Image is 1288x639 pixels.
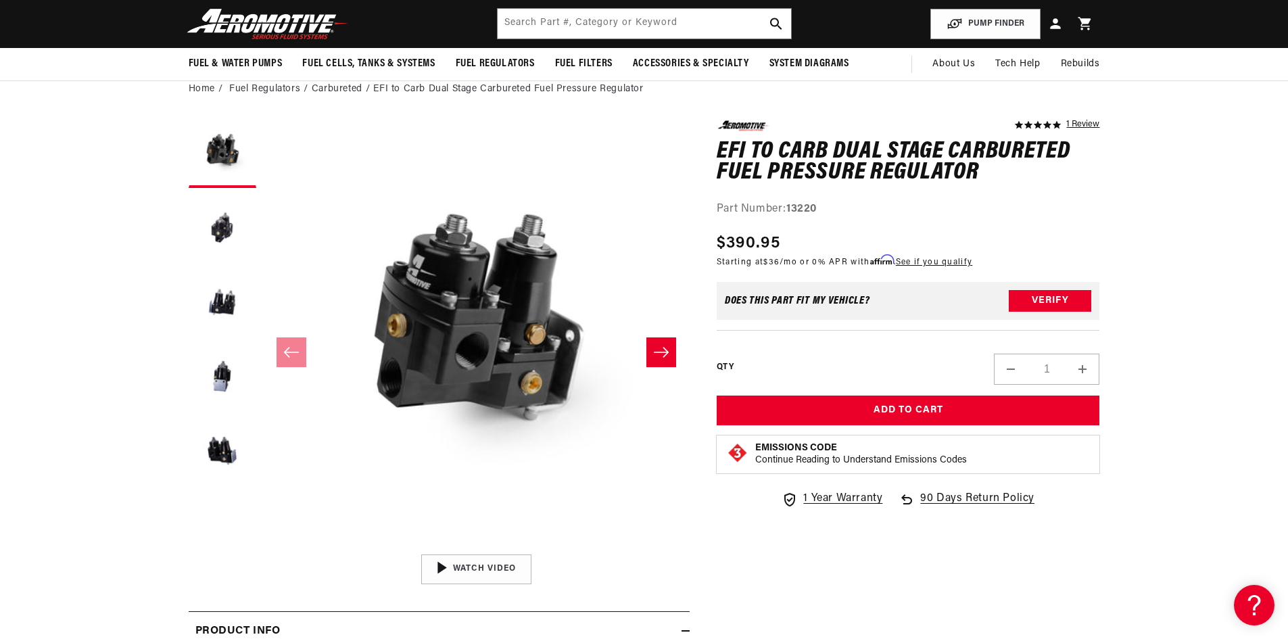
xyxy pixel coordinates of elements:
span: System Diagrams [769,57,849,71]
button: PUMP FINDER [930,9,1041,39]
a: 90 Days Return Policy [899,490,1034,521]
button: Slide right [646,337,676,367]
h1: EFI to Carb Dual Stage Carbureted Fuel Pressure Regulator [717,141,1100,184]
button: Slide left [277,337,306,367]
summary: System Diagrams [759,48,859,80]
span: Fuel Cells, Tanks & Systems [302,57,435,71]
button: Add to Cart [717,396,1100,426]
button: Verify [1009,290,1091,312]
div: Does This part fit My vehicle? [725,295,870,306]
summary: Fuel Filters [545,48,623,80]
button: Load image 1 in gallery view [189,120,256,188]
button: Load image 3 in gallery view [189,269,256,337]
button: Load image 4 in gallery view [189,344,256,411]
summary: Accessories & Specialty [623,48,759,80]
li: Fuel Regulators [229,82,312,97]
img: Emissions code [727,442,748,464]
nav: breadcrumbs [189,82,1100,97]
p: Continue Reading to Understand Emissions Codes [755,454,967,467]
summary: Tech Help [985,48,1050,80]
button: Load image 2 in gallery view [189,195,256,262]
button: Load image 5 in gallery view [189,418,256,486]
img: Aeromotive [183,8,352,40]
span: 90 Days Return Policy [920,490,1034,521]
a: 1 Year Warranty [782,490,882,508]
span: About Us [932,59,975,69]
span: Fuel Filters [555,57,613,71]
span: $36 [763,258,780,266]
a: Home [189,82,215,97]
summary: Fuel Regulators [446,48,545,80]
span: Affirm [870,255,894,265]
strong: Emissions Code [755,443,837,453]
a: About Us [922,48,985,80]
span: Fuel & Water Pumps [189,57,283,71]
summary: Fuel & Water Pumps [178,48,293,80]
span: Tech Help [995,57,1040,72]
button: Emissions CodeContinue Reading to Understand Emissions Codes [755,442,967,467]
li: EFI to Carb Dual Stage Carbureted Fuel Pressure Regulator [373,82,643,97]
li: Carbureted [312,82,374,97]
a: 1 reviews [1066,120,1099,130]
label: QTY [717,362,734,373]
span: $390.95 [717,231,780,256]
button: search button [761,9,791,39]
summary: Rebuilds [1051,48,1110,80]
span: 1 Year Warranty [803,490,882,508]
span: Fuel Regulators [456,57,535,71]
div: Part Number: [717,201,1100,218]
input: Search by Part Number, Category or Keyword [498,9,791,39]
strong: 13220 [786,204,817,214]
media-gallery: Gallery Viewer [189,120,690,584]
span: Rebuilds [1061,57,1100,72]
summary: Fuel Cells, Tanks & Systems [292,48,445,80]
p: Starting at /mo or 0% APR with . [717,256,972,268]
a: See if you qualify - Learn more about Affirm Financing (opens in modal) [896,258,972,266]
span: Accessories & Specialty [633,57,749,71]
